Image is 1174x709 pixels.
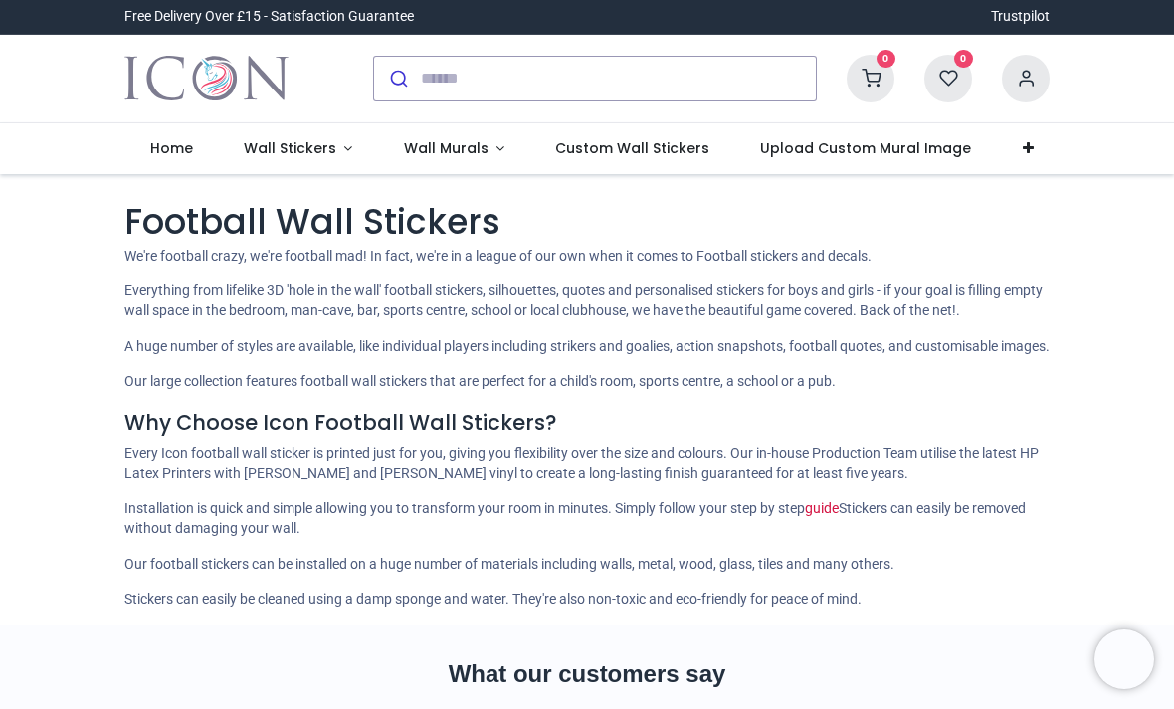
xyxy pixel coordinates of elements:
[924,69,972,85] a: 0
[954,50,973,69] sup: 0
[244,138,336,158] span: Wall Stickers
[124,51,289,106] a: Logo of Icon Wall Stickers
[218,123,378,175] a: Wall Stickers
[124,444,1050,483] p: Every Icon football wall sticker is printed just for you, giving you flexibility over the size an...
[1094,629,1154,689] iframe: Brevo live chat
[124,657,1050,691] h2: What our customers say
[150,138,193,158] span: Home
[124,7,414,27] div: Free Delivery Over £15 - Satisfaction Guarantee
[124,590,1050,610] p: Stickers can easily be cleaned using a damp sponge and water. They're also non-toxic and eco-frie...
[991,7,1050,27] a: Trustpilot
[378,123,530,175] a: Wall Murals
[555,138,709,158] span: Custom Wall Stickers
[374,57,421,100] button: Submit
[877,50,895,69] sup: 0
[404,138,489,158] span: Wall Murals
[124,337,1050,357] p: A huge number of styles are available, like individual players including strikers and goalies, ac...
[847,69,894,85] a: 0
[124,408,1050,437] h4: Why Choose Icon Football Wall Stickers?
[124,499,1050,538] p: Installation is quick and simple allowing you to transform your room in minutes. Simply follow yo...
[805,500,839,516] a: guide
[124,281,1050,320] p: Everything from lifelike 3D 'hole in the wall' football stickers, silhouettes, quotes and persona...
[124,51,289,106] img: Icon Wall Stickers
[124,247,1050,266] p: We're football crazy, we're football mad! In fact, we're in a league of our own when it comes to ...
[124,198,1050,247] h1: Football Wall Stickers
[124,555,1050,575] p: Our football stickers can be installed on a huge number of materials including walls, metal, wood...
[124,372,1050,392] p: Our large collection features football wall stickers that are perfect for a child's room, sports ...
[760,138,971,158] span: Upload Custom Mural Image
